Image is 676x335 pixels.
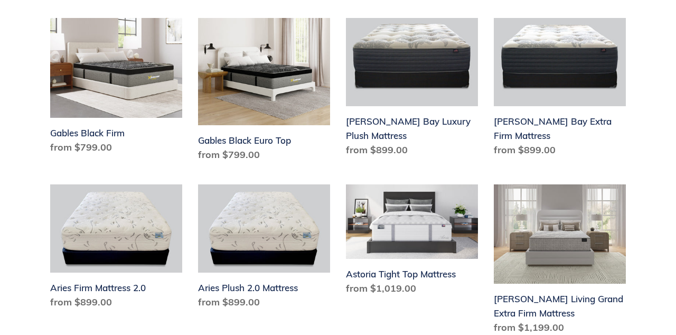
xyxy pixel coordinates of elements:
[198,184,330,313] a: Aries Plush 2.0 Mattress
[50,184,182,313] a: Aries Firm Mattress 2.0
[346,18,478,161] a: Chadwick Bay Luxury Plush Mattress
[346,184,478,300] a: Astoria Tight Top Mattress
[50,18,182,159] a: Gables Black Firm
[198,18,330,166] a: Gables Black Euro Top
[494,18,626,161] a: Chadwick Bay Extra Firm Mattress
